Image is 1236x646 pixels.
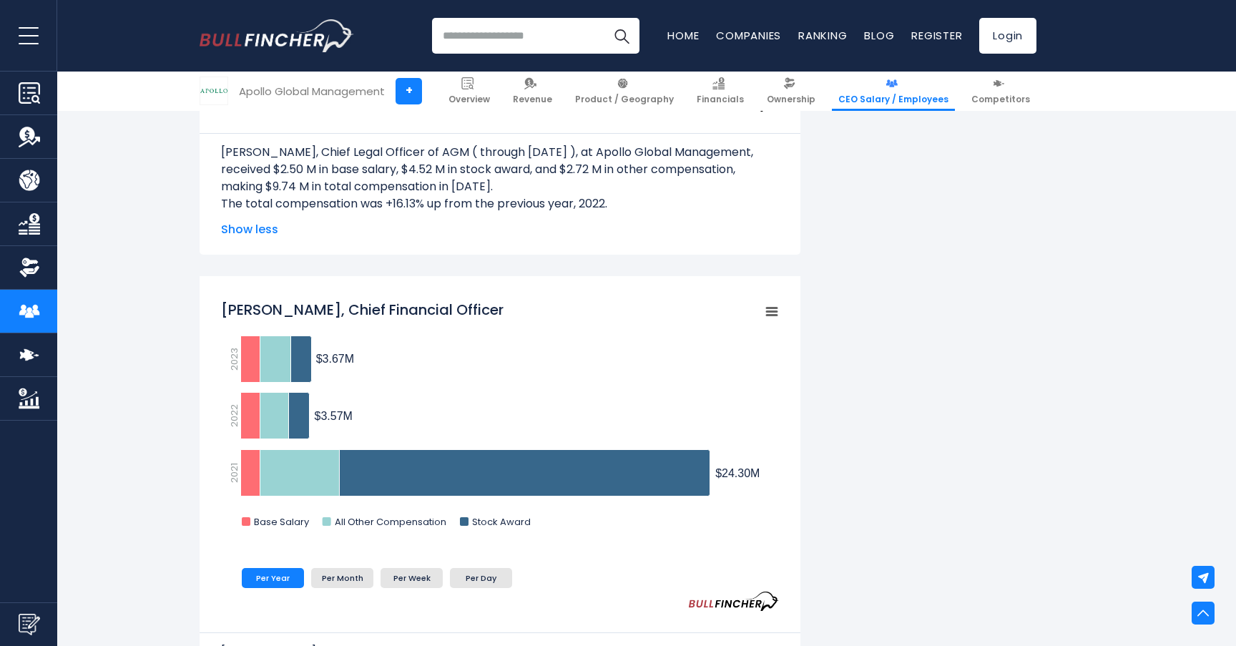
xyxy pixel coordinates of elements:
button: Search [604,18,639,54]
span: Ownership [767,94,815,105]
a: Financials [690,72,750,111]
svg: Martin Kelly, Chief Financial Officer [221,293,779,543]
text: 2022 [227,404,241,427]
span: Product / Geography [575,94,674,105]
img: Bullfincher logo [200,19,354,52]
span: CEO Salary / Employees [838,94,948,105]
a: Go to homepage [200,19,353,52]
p: [PERSON_NAME], Chief Legal Officer of AGM ( through [DATE] ), at Apollo Global Management, receiv... [221,144,779,195]
div: Apollo Global Management [239,83,385,99]
text: 2023 [227,348,241,371]
a: Login [979,18,1036,54]
tspan: $3.57M [315,410,353,422]
img: APO logo [200,77,227,104]
tspan: $3.67M [316,353,354,365]
a: + [396,78,422,104]
a: Competitors [965,72,1036,111]
a: Home [667,28,699,43]
img: Ownership [19,257,40,278]
a: Overview [442,72,496,111]
li: Per Day [450,568,512,588]
a: Revenue [506,72,559,111]
span: Show less [221,221,779,238]
span: Overview [448,94,490,105]
a: Ranking [798,28,847,43]
a: Companies [716,28,781,43]
a: Blog [864,28,894,43]
a: CEO Salary / Employees [832,72,955,111]
li: Per Week [381,568,443,588]
a: Product / Geography [569,72,680,111]
tspan: $24.30M [715,467,760,479]
text: All Other Compensation [335,515,446,529]
p: The total compensation was +16.13% up from the previous year, 2022. [221,195,779,212]
li: Per Year [242,568,304,588]
span: Revenue [513,94,552,105]
tspan: [PERSON_NAME], Chief Financial Officer [221,300,504,320]
text: Stock Award [472,515,531,529]
a: Ownership [760,72,822,111]
li: Per Month [311,568,373,588]
text: 2021 [227,463,241,483]
span: Financials [697,94,744,105]
a: Register [911,28,962,43]
span: Competitors [971,94,1030,105]
text: Base Salary [254,515,310,529]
